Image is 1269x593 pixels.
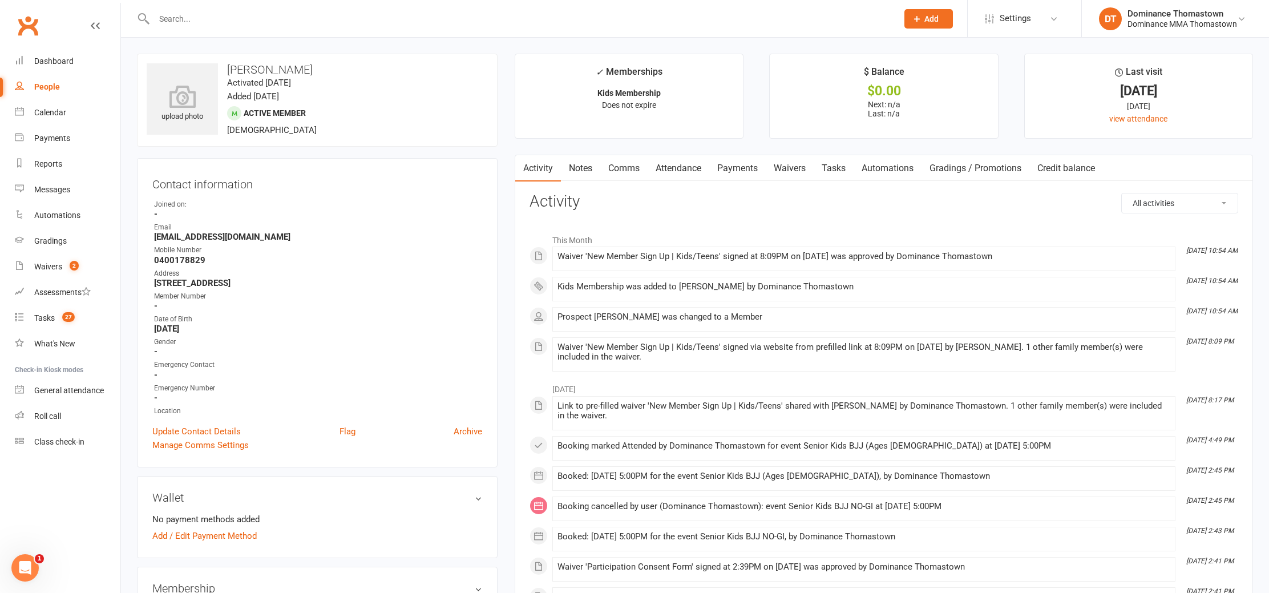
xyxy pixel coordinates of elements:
[154,370,482,380] strong: -
[154,406,482,417] div: Location
[154,360,482,370] div: Emergency Contact
[152,491,482,504] h3: Wallet
[854,155,922,181] a: Automations
[15,305,120,331] a: Tasks 27
[34,57,74,66] div: Dashboard
[154,209,482,219] strong: -
[154,222,482,233] div: Email
[154,199,482,210] div: Joined on:
[597,88,661,98] strong: Kids Membership
[34,339,75,348] div: What's New
[1000,6,1031,31] span: Settings
[62,312,75,322] span: 27
[34,108,66,117] div: Calendar
[1035,100,1242,112] div: [DATE]
[227,78,291,88] time: Activated [DATE]
[11,554,39,582] iframe: Intercom live chat
[648,155,709,181] a: Attendance
[154,232,482,242] strong: [EMAIL_ADDRESS][DOMAIN_NAME]
[154,278,482,288] strong: [STREET_ADDRESS]
[557,342,1170,362] div: Waiver 'New Member Sign Up | Kids/Teens' signed via website from prefilled link at 8:09PM on [DAT...
[70,261,79,271] span: 2
[904,9,953,29] button: Add
[1127,19,1237,29] div: Dominance MMA Thomastown
[34,262,62,271] div: Waivers
[34,82,60,91] div: People
[515,155,561,181] a: Activity
[154,324,482,334] strong: [DATE]
[1186,466,1234,474] i: [DATE] 2:45 PM
[154,393,482,403] strong: -
[557,502,1170,511] div: Booking cancelled by user (Dominance Thomastown): event Senior Kids BJJ NO-GI at [DATE] 5:00PM
[1127,9,1237,19] div: Dominance Thomastown
[152,425,241,438] a: Update Contact Details
[924,14,939,23] span: Add
[557,312,1170,322] div: Prospect [PERSON_NAME] was changed to a Member
[1186,277,1238,285] i: [DATE] 10:54 AM
[15,49,120,74] a: Dashboard
[557,282,1170,292] div: Kids Membership was added to [PERSON_NAME] by Dominance Thomastown
[1186,497,1234,505] i: [DATE] 2:45 PM
[152,513,482,526] li: No payment methods added
[34,211,80,220] div: Automations
[922,155,1029,181] a: Gradings / Promotions
[35,554,44,563] span: 1
[15,100,120,126] a: Calendar
[15,228,120,254] a: Gradings
[709,155,766,181] a: Payments
[1186,527,1234,535] i: [DATE] 2:43 PM
[15,126,120,151] a: Payments
[227,125,317,135] span: [DEMOGRAPHIC_DATA]
[454,425,482,438] a: Archive
[34,134,70,143] div: Payments
[34,185,70,194] div: Messages
[557,532,1170,542] div: Booked: [DATE] 5:00PM for the event Senior Kids BJJ NO-GI, by Dominance Thomastown
[15,254,120,280] a: Waivers 2
[15,429,120,455] a: Class kiosk mode
[766,155,814,181] a: Waivers
[15,280,120,305] a: Assessments
[602,100,656,110] span: Does not expire
[34,313,55,322] div: Tasks
[154,383,482,394] div: Emergency Number
[34,412,61,421] div: Roll call
[34,288,91,297] div: Assessments
[596,67,603,78] i: ✓
[1099,7,1122,30] div: DT
[34,236,67,245] div: Gradings
[14,11,42,40] a: Clubworx
[557,401,1170,421] div: Link to pre-filled waiver 'New Member Sign Up | Kids/Teens' shared with [PERSON_NAME] by Dominanc...
[1029,155,1103,181] a: Credit balance
[557,471,1170,481] div: Booked: [DATE] 5:00PM for the event Senior Kids BJJ (Ages [DEMOGRAPHIC_DATA]), by Dominance Thoma...
[780,100,987,118] p: Next: n/a Last: n/a
[154,268,482,279] div: Address
[1186,557,1234,565] i: [DATE] 2:41 PM
[15,378,120,404] a: General attendance kiosk mode
[34,437,84,446] div: Class check-in
[530,228,1238,247] li: This Month
[1186,337,1234,345] i: [DATE] 8:09 PM
[154,255,482,265] strong: 0400178829
[1109,114,1167,123] a: view attendance
[154,314,482,325] div: Date of Birth
[340,425,355,438] a: Flag
[814,155,854,181] a: Tasks
[154,337,482,348] div: Gender
[557,562,1170,572] div: Waiver 'Participation Consent Form' signed at 2:39PM on [DATE] was approved by Dominance Thomastown
[152,174,482,191] h3: Contact information
[1186,396,1234,404] i: [DATE] 8:17 PM
[227,91,279,102] time: Added [DATE]
[152,438,249,452] a: Manage Comms Settings
[15,151,120,177] a: Reports
[154,346,482,357] strong: -
[1186,247,1238,255] i: [DATE] 10:54 AM
[15,177,120,203] a: Messages
[1186,307,1238,315] i: [DATE] 10:54 AM
[147,85,218,123] div: upload photo
[557,441,1170,451] div: Booking marked Attended by Dominance Thomastown for event Senior Kids BJJ (Ages [DEMOGRAPHIC_DATA...
[530,193,1238,211] h3: Activity
[147,63,488,76] h3: [PERSON_NAME]
[15,203,120,228] a: Automations
[600,155,648,181] a: Comms
[864,64,904,85] div: $ Balance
